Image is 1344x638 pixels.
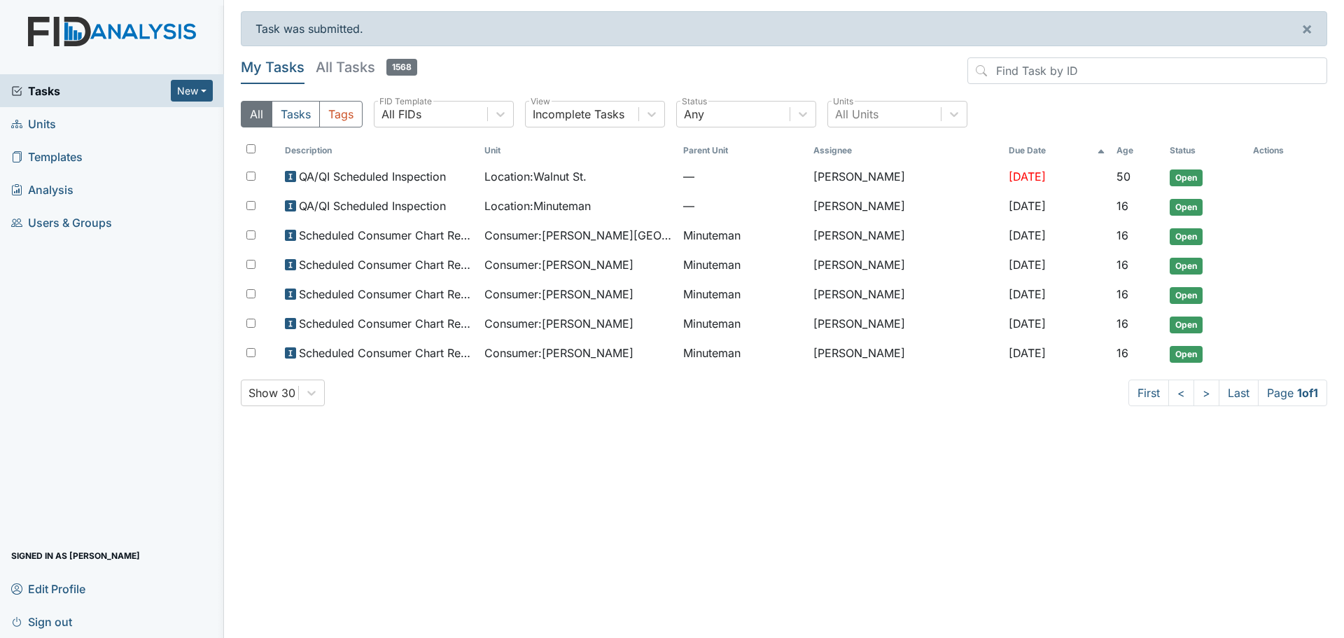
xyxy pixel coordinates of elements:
td: [PERSON_NAME] [808,192,1003,221]
th: Actions [1247,139,1317,162]
span: [DATE] [1009,317,1046,331]
button: All [241,101,272,127]
span: Consumer : [PERSON_NAME] [484,345,633,361]
span: QA/QI Scheduled Inspection [299,168,446,185]
span: Open [1170,287,1203,304]
span: 50 [1116,169,1130,183]
span: Open [1170,228,1203,245]
span: Scheduled Consumer Chart Review [299,256,473,273]
span: Edit Profile [11,578,85,599]
span: Users & Groups [11,211,112,233]
span: Location : Minuteman [484,197,591,214]
h5: My Tasks [241,57,304,77]
span: 16 [1116,287,1128,301]
th: Toggle SortBy [1111,139,1164,162]
span: Minuteman [683,227,741,244]
button: × [1287,12,1326,46]
span: Consumer : [PERSON_NAME] [484,256,633,273]
div: Incomplete Tasks [533,106,624,123]
a: Tasks [11,83,171,99]
input: Find Task by ID [967,57,1327,84]
th: Toggle SortBy [279,139,479,162]
h5: All Tasks [316,57,417,77]
th: Toggle SortBy [1164,139,1248,162]
th: Assignee [808,139,1003,162]
td: [PERSON_NAME] [808,221,1003,251]
span: [DATE] [1009,287,1046,301]
span: [DATE] [1009,199,1046,213]
span: Units [11,113,56,134]
span: Templates [11,146,83,167]
span: 16 [1116,258,1128,272]
span: Open [1170,317,1203,333]
span: 16 [1116,199,1128,213]
span: Open [1170,169,1203,186]
a: < [1168,380,1194,406]
a: > [1193,380,1219,406]
span: 16 [1116,317,1128,331]
span: Open [1170,346,1203,363]
span: Consumer : [PERSON_NAME][GEOGRAPHIC_DATA] [484,227,673,244]
td: [PERSON_NAME] [808,162,1003,192]
strong: 1 of 1 [1297,386,1318,400]
span: [DATE] [1009,258,1046,272]
th: Toggle SortBy [479,139,678,162]
button: Tags [319,101,363,127]
span: Minuteman [683,345,741,361]
div: All FIDs [381,106,421,123]
span: Page [1258,380,1327,406]
span: — [683,197,802,214]
td: [PERSON_NAME] [808,280,1003,310]
span: Location : Walnut St. [484,168,587,185]
div: All Units [835,106,878,123]
span: — [683,168,802,185]
div: Type filter [241,101,363,127]
div: Any [684,106,704,123]
div: Task was submitted. [241,11,1327,46]
span: Minuteman [683,315,741,332]
span: QA/QI Scheduled Inspection [299,197,446,214]
span: × [1301,18,1312,39]
td: [PERSON_NAME] [808,310,1003,339]
td: [PERSON_NAME] [808,339,1003,368]
span: Scheduled Consumer Chart Review [299,286,473,303]
span: 16 [1116,228,1128,242]
span: Analysis [11,179,73,200]
span: [DATE] [1009,228,1046,242]
span: Consumer : [PERSON_NAME] [484,286,633,303]
a: Last [1219,380,1259,406]
span: Scheduled Consumer Chart Review [299,345,473,361]
a: First [1128,380,1169,406]
button: New [171,80,213,102]
th: Toggle SortBy [678,139,808,162]
span: [DATE] [1009,346,1046,360]
span: Minuteman [683,256,741,273]
span: Scheduled Consumer Chart Review [299,227,473,244]
span: 16 [1116,346,1128,360]
nav: task-pagination [1128,380,1327,406]
div: Show 30 [248,384,295,401]
input: Toggle All Rows Selected [246,144,255,153]
span: Scheduled Consumer Chart Review [299,315,473,332]
span: Consumer : [PERSON_NAME] [484,315,633,332]
span: Open [1170,258,1203,275]
span: [DATE] [1009,169,1046,183]
span: Minuteman [683,286,741,303]
button: Tasks [272,101,320,127]
span: Open [1170,199,1203,216]
td: [PERSON_NAME] [808,251,1003,280]
span: Sign out [11,611,72,632]
span: Signed in as [PERSON_NAME] [11,545,140,567]
span: 1568 [386,59,417,76]
th: Toggle SortBy [1003,139,1111,162]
